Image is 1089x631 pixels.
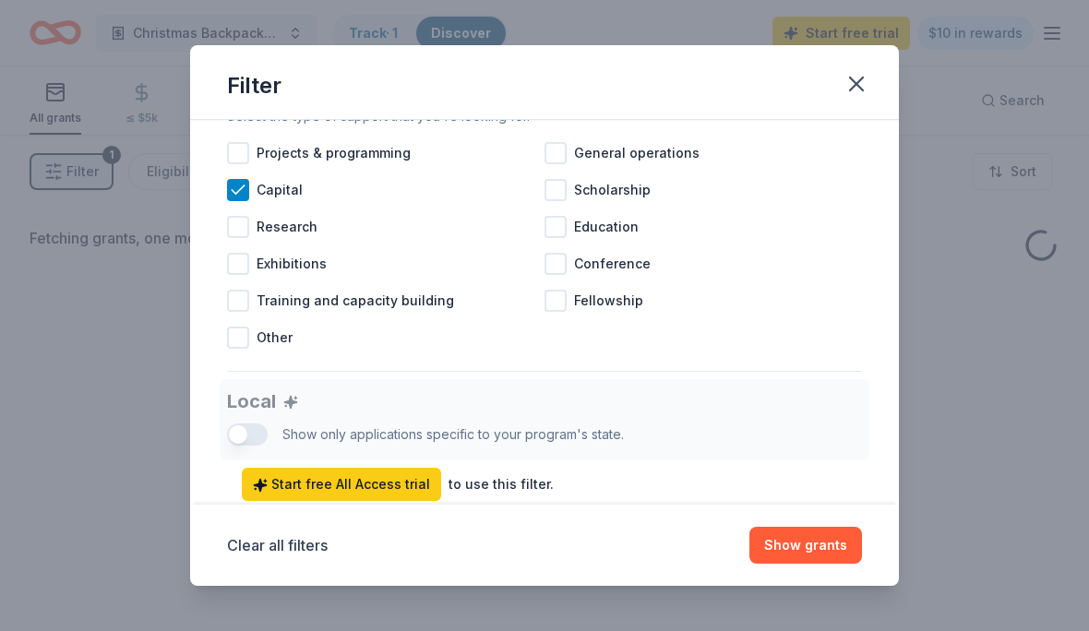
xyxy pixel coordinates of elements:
span: Scholarship [574,179,651,201]
span: Research [257,216,317,238]
div: to use this filter. [449,473,554,495]
span: Education [574,216,639,238]
div: Filter [227,71,281,101]
span: Capital [257,179,303,201]
span: Exhibitions [257,253,327,275]
span: Conference [574,253,651,275]
a: Start free All Access trial [242,468,441,501]
button: Clear all filters [227,534,328,556]
span: Fellowship [574,290,643,312]
span: Training and capacity building [257,290,454,312]
button: Show grants [749,527,862,564]
span: Projects & programming [257,142,411,164]
span: Start free All Access trial [253,473,430,495]
span: Other [257,327,293,349]
span: General operations [574,142,700,164]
